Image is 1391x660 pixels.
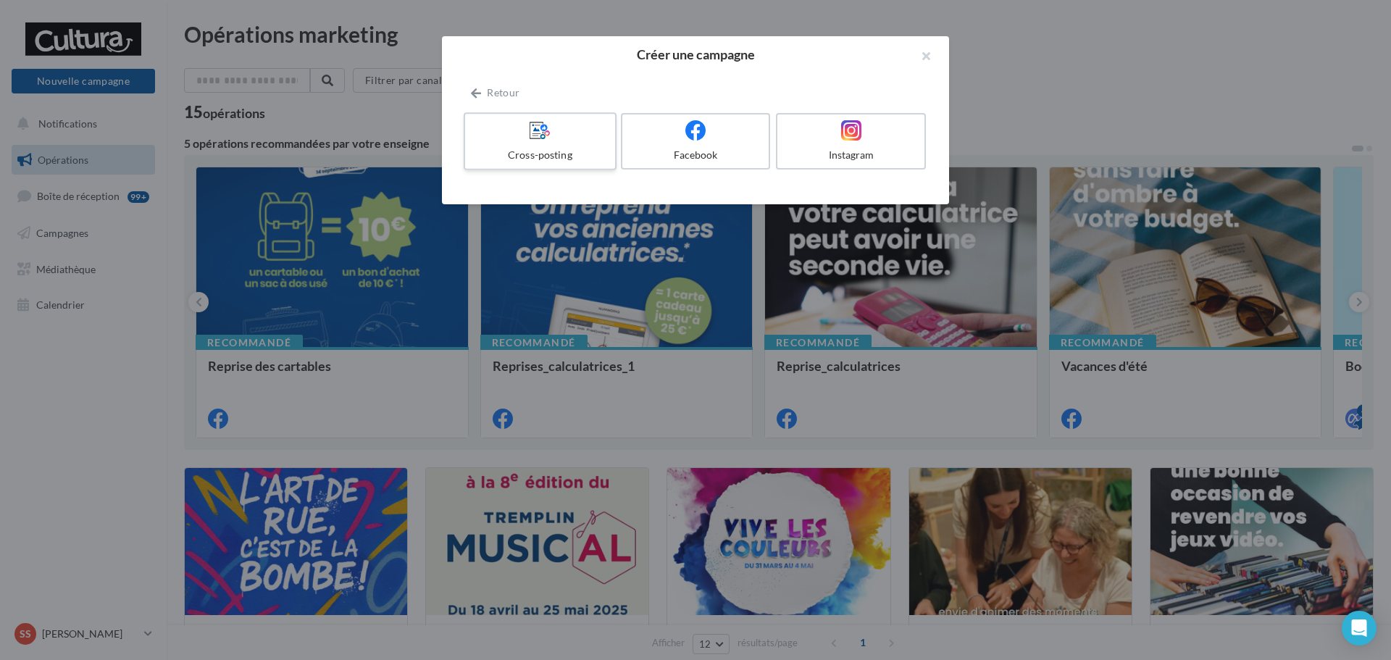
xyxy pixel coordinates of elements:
[465,84,525,101] button: Retour
[628,148,764,162] div: Facebook
[783,148,919,162] div: Instagram
[465,48,926,61] h2: Créer une campagne
[471,148,609,162] div: Cross-posting
[1342,611,1377,646] div: Open Intercom Messenger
